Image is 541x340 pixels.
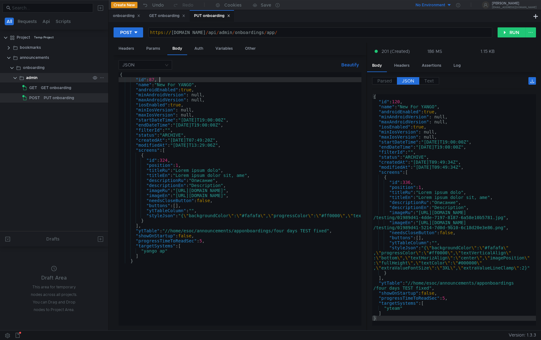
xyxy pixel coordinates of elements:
[17,33,30,42] div: Project
[152,1,164,9] div: Undo
[389,60,415,71] div: Headers
[5,18,14,25] button: All
[498,27,526,37] button: RUN
[224,1,242,9] div: Cookies
[492,6,537,8] div: [EMAIL_ADDRESS][DOMAIN_NAME]
[26,73,37,82] div: admin
[16,18,39,25] button: Requests
[424,78,434,84] span: Text
[492,2,537,5] div: [PERSON_NAME]
[114,27,143,37] button: POST
[261,3,271,7] div: Save
[402,78,414,84] span: JSON
[137,0,168,10] button: Undo
[509,331,536,340] span: Version: 1.3.3
[23,63,45,72] div: onboarding
[149,13,185,19] div: GET onboarding
[367,60,387,72] div: Body
[416,2,445,8] div: No Environment
[41,83,71,93] div: GET onboarding
[417,60,446,71] div: Assertions
[449,60,466,71] div: Log
[41,18,52,25] button: Api
[44,93,74,103] div: PUT onboarding
[111,2,137,8] button: Create New
[46,235,59,243] div: Drafts
[114,43,139,54] div: Headers
[54,18,73,25] button: Scripts
[29,93,40,103] span: POST
[12,4,89,11] input: Search...
[194,13,230,19] div: PUT onboarding
[182,1,193,9] div: Redo
[29,83,37,93] span: GET
[377,78,392,84] span: Parsed
[427,48,442,54] div: 186 MS
[20,53,49,62] div: announcements
[167,43,187,55] div: Body
[189,43,208,54] div: Auth
[20,43,41,52] div: bookmarks
[481,48,495,54] div: 1.15 KB
[339,61,361,69] button: Beautify
[168,0,198,10] button: Redo
[240,43,261,54] div: Other
[210,43,238,54] div: Variables
[141,43,165,54] div: Params
[120,29,132,36] div: POST
[34,33,54,42] div: Temp Project
[113,13,140,19] div: onboarding
[382,48,410,55] span: 201 (Created)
